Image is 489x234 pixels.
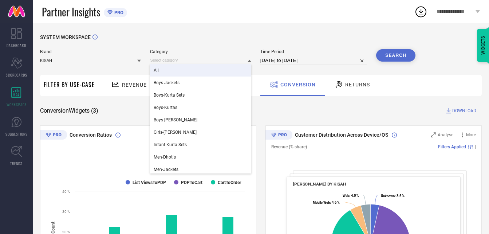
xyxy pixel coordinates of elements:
[150,64,251,77] div: All
[414,5,427,18] div: Open download list
[7,102,27,107] span: WORKSPACE
[154,167,178,172] span: Men-Jackets
[260,56,367,65] input: Select time period
[452,107,476,114] span: DOWNLOAD
[113,10,123,15] span: PRO
[6,72,27,78] span: SCORECARDS
[150,114,251,126] div: Boys-Nehru Jackets
[154,80,180,85] span: Boys-Jackets
[40,130,67,141] div: Premium
[343,194,349,198] tspan: Web
[154,155,176,160] span: Men-Dhotis
[154,130,197,135] span: Girls-[PERSON_NAME]
[150,77,251,89] div: Boys-Jackets
[381,194,395,198] tspan: Unknown
[133,180,166,185] text: List ViewsToPDP
[40,107,98,114] span: Conversion Widgets ( 3 )
[154,105,177,110] span: Boys-Kurtas
[150,126,251,139] div: Girls-Kurta Sets
[150,163,251,176] div: Men-Jackets
[150,56,251,64] input: Select category
[150,101,251,114] div: Boys-Kurtas
[150,139,251,151] div: Infant-Kurta Sets
[150,49,251,54] span: Category
[70,132,112,138] span: Conversion Ratios
[466,132,476,137] span: More
[181,180,202,185] text: PDPToCart
[154,142,187,147] span: Infant-Kurta Sets
[62,190,70,194] text: 40 %
[345,82,370,87] span: Returns
[376,49,415,62] button: Search
[40,34,91,40] span: SYSTEM WORKSPACE
[5,131,28,137] span: SUGGESTIONS
[218,180,241,185] text: CartToOrder
[260,49,367,54] span: Time Period
[154,93,185,98] span: Boys-Kurta Sets
[313,200,340,204] text: : 4.6 %
[150,151,251,163] div: Men-Dhotis
[62,210,70,214] text: 30 %
[154,68,159,73] span: All
[10,161,23,166] span: TRENDS
[271,144,307,149] span: Revenue (% share)
[313,200,330,204] tspan: Mobile Web
[265,130,292,141] div: Premium
[122,82,147,88] span: Revenue
[438,144,466,149] span: Filters Applied
[431,132,436,137] svg: Zoom
[381,194,405,198] text: : 3.5 %
[280,82,316,87] span: Conversion
[7,43,26,48] span: DASHBOARD
[42,4,100,19] span: Partner Insights
[154,117,197,122] span: Boys-[PERSON_NAME]
[44,80,95,89] span: Filter By Use-Case
[343,194,359,198] text: : 4.0 %
[475,144,476,149] span: |
[293,182,346,187] span: [PERSON_NAME] BY KISAH
[150,89,251,101] div: Boys-Kurta Sets
[438,132,453,137] span: Analyse
[295,132,388,138] span: Customer Distribution Across Device/OS
[40,49,141,54] span: Brand
[62,230,70,234] text: 20 %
